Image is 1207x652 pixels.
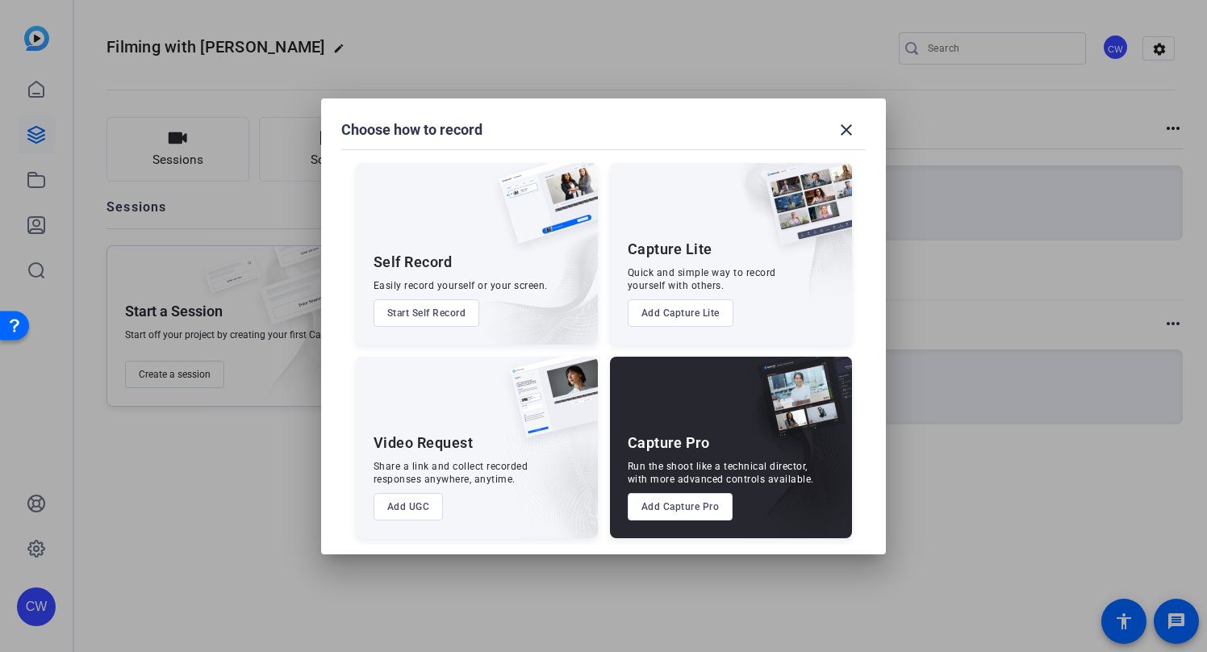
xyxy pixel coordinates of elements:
img: embarkstudio-self-record.png [457,198,598,345]
img: self-record.png [487,163,598,260]
div: Quick and simple way to record yourself with others. [628,266,776,292]
img: capture-lite.png [752,163,852,261]
div: Capture Lite [628,240,712,259]
button: Add Capture Lite [628,299,733,327]
img: embarkstudio-ugc-content.png [504,407,598,538]
button: Add UGC [374,493,444,520]
img: embarkstudio-capture-lite.png [708,163,852,324]
div: Share a link and collect recorded responses anywhere, anytime. [374,460,528,486]
div: Run the shoot like a technical director, with more advanced controls available. [628,460,814,486]
button: Add Capture Pro [628,493,733,520]
button: Start Self Record [374,299,480,327]
div: Capture Pro [628,433,710,453]
mat-icon: close [837,120,856,140]
div: Self Record [374,253,453,272]
img: capture-pro.png [745,357,852,455]
img: embarkstudio-capture-pro.png [733,377,852,538]
h1: Choose how to record [341,120,482,140]
div: Easily record yourself or your screen. [374,279,548,292]
img: ugc-content.png [498,357,598,454]
div: Video Request [374,433,474,453]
